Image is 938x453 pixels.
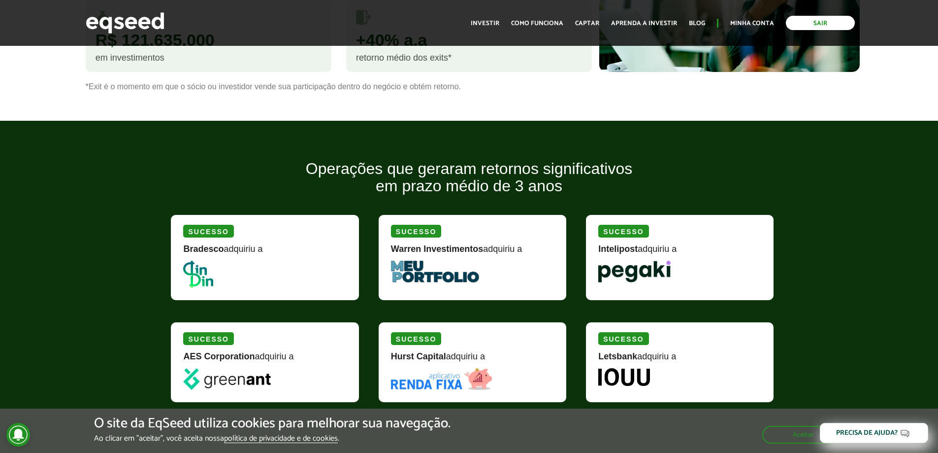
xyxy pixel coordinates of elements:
[391,332,441,345] div: Sucesso
[96,32,322,48] div: R$ 121.635.000
[730,20,774,27] a: Minha conta
[391,244,554,261] div: adquiriu a
[183,368,270,390] img: greenant
[391,225,441,238] div: Sucesso
[598,351,637,361] strong: Letsbank
[183,351,255,361] strong: AES Corporation
[598,352,761,368] div: adquiriu a
[598,261,671,282] img: Pegaki
[183,244,346,261] div: adquiriu a
[471,20,499,27] a: Investir
[94,434,451,443] p: Ao clicar em "aceitar", você aceita nossa .
[183,261,213,288] img: DinDin
[391,244,483,254] strong: Warren Investimentos
[598,244,638,254] strong: Intelipost
[163,160,774,209] h2: Operações que geraram retornos significativos em prazo médio de 3 anos
[183,332,233,345] div: Sucesso
[183,244,224,254] strong: Bradesco
[356,53,582,62] div: retorno médio dos exits*
[391,368,492,390] img: Renda Fixa
[611,20,677,27] a: Aprenda a investir
[94,416,451,431] h5: O site da EqSeed utiliza cookies para melhorar sua navegação.
[86,10,164,36] img: EqSeed
[391,352,554,368] div: adquiriu a
[762,426,844,444] button: Aceitar
[575,20,599,27] a: Captar
[598,244,761,261] div: adquiriu a
[391,261,479,282] img: MeuPortfolio
[86,82,853,91] p: *Exit é o momento em que o sócio ou investidor vende sua participação dentro do negócio e obtém r...
[224,435,338,443] a: política de privacidade e de cookies
[598,225,648,238] div: Sucesso
[356,32,582,48] div: +40% a.a
[598,332,648,345] div: Sucesso
[183,225,233,238] div: Sucesso
[786,16,855,30] a: Sair
[511,20,563,27] a: Como funciona
[689,20,705,27] a: Blog
[391,351,446,361] strong: Hurst Capital
[96,53,322,62] div: em investimentos
[598,368,650,386] img: Iouu
[183,352,346,368] div: adquiriu a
